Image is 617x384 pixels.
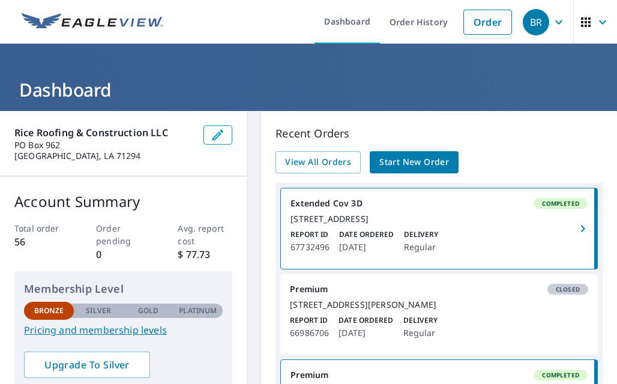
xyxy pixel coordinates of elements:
[290,315,329,326] p: Report ID
[339,326,393,340] p: [DATE]
[290,284,588,295] div: Premium
[14,77,603,102] h1: Dashboard
[14,235,69,249] p: 56
[370,151,459,173] a: Start New Order
[14,222,69,235] p: Total order
[403,326,438,340] p: Regular
[285,155,351,170] span: View All Orders
[179,305,217,316] p: Platinum
[14,151,194,161] p: [GEOGRAPHIC_DATA], LA 71294
[24,323,223,337] a: Pricing and membership levels
[280,274,598,355] a: PremiumClosed[STREET_ADDRESS][PERSON_NAME]Report ID66986706Date Ordered[DATE]DeliveryRegular
[275,125,603,142] p: Recent Orders
[404,240,439,254] p: Regular
[403,315,438,326] p: Delivery
[86,305,111,316] p: Silver
[290,198,588,209] div: Extended Cov 3D
[24,352,150,378] a: Upgrade To Silver
[290,299,588,310] div: [STREET_ADDRESS][PERSON_NAME]
[290,370,588,380] div: Premium
[339,315,393,326] p: Date Ordered
[14,140,194,151] p: PO Box 962
[379,155,449,170] span: Start New Order
[535,371,586,379] span: Completed
[22,13,163,31] img: EV Logo
[549,285,587,293] span: Closed
[290,229,330,240] p: Report ID
[34,358,140,371] span: Upgrade To Silver
[14,125,194,140] p: Rice Roofing & Construction LLC
[523,9,549,35] div: BR
[178,247,232,262] p: $ 77.73
[275,151,361,173] a: View All Orders
[339,240,394,254] p: [DATE]
[463,10,512,35] a: Order
[281,188,597,269] a: Extended Cov 3DCompleted[STREET_ADDRESS]Report ID67732496Date Ordered[DATE]DeliveryRegular
[339,229,394,240] p: Date Ordered
[290,326,329,340] p: 66986706
[96,247,151,262] p: 0
[290,240,330,254] p: 67732496
[24,281,223,297] p: Membership Level
[96,222,151,247] p: Order pending
[34,305,64,316] p: Bronze
[138,305,158,316] p: Gold
[290,214,588,224] div: [STREET_ADDRESS]
[178,222,232,247] p: Avg. report cost
[535,199,586,208] span: Completed
[14,191,232,212] p: Account Summary
[404,229,439,240] p: Delivery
